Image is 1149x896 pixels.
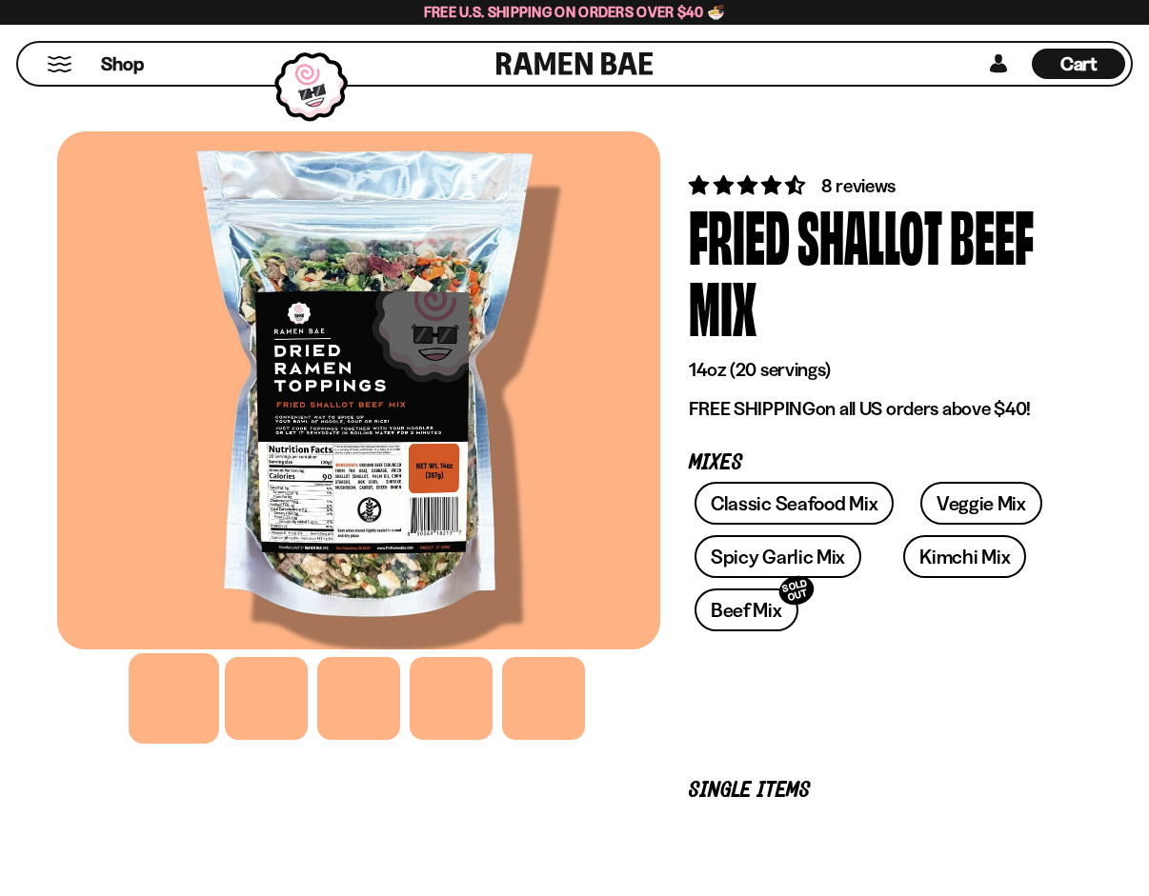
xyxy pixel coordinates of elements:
strong: FREE SHIPPING [689,397,815,420]
p: 14oz (20 servings) [689,358,1063,382]
span: 8 reviews [821,174,896,197]
div: Mix [689,270,756,342]
button: Mobile Menu Trigger [47,56,72,72]
div: Shallot [797,199,942,270]
span: Free U.S. Shipping on Orders over $40 🍜 [424,3,726,21]
a: Veggie Mix [920,482,1042,525]
div: Fried [689,199,790,270]
a: Spicy Garlic Mix [695,535,861,578]
a: Classic Seafood Mix [695,482,894,525]
div: Beef [950,199,1034,270]
a: Cart [1032,43,1125,85]
p: on all US orders above $40! [689,397,1063,421]
a: Kimchi Mix [903,535,1026,578]
span: Shop [101,51,144,77]
div: SOLD OUT [776,572,817,609]
a: Shop [101,49,144,79]
p: Mixes [689,454,1063,472]
a: Beef MixSOLD OUT [695,588,798,631]
p: Single Items [689,782,1063,800]
span: Cart [1060,52,1098,75]
span: 4.62 stars [689,173,808,197]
